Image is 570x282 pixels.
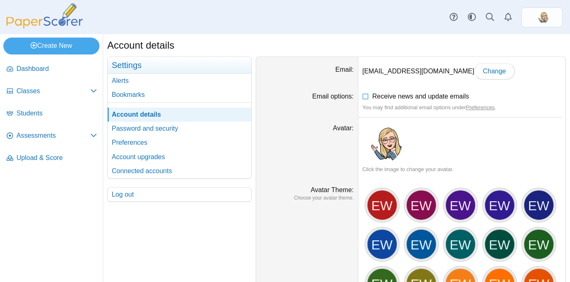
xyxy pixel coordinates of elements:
dfn: Choose your avatar theme. [260,195,354,202]
span: Dashboard [16,64,97,73]
span: Emily Wasley [535,11,549,24]
a: Classes [3,82,100,101]
div: EW [523,190,554,221]
span: Upload & Score [16,153,97,162]
label: Email options [312,93,354,100]
div: EW [445,190,476,221]
div: EW [406,190,437,221]
a: Upload & Score [3,148,100,168]
div: EW [367,229,398,260]
div: EW [523,229,554,260]
a: PaperScorer [3,23,86,30]
a: Alerts [499,8,517,26]
a: Connected accounts [108,164,251,178]
div: EW [484,190,515,221]
a: Preferences [466,104,495,110]
span: Change [483,68,506,75]
label: Email [335,66,353,73]
a: Log out [108,188,251,202]
img: ps.zKYLFpFWctilUouI [535,11,549,24]
span: Assessments [16,131,90,140]
h3: Settings [108,57,251,74]
span: Students [16,109,97,118]
label: Avatar Theme [311,186,353,193]
a: Password and security [108,122,251,136]
dd: [EMAIL_ADDRESS][DOMAIN_NAME] [358,57,566,86]
a: Preferences [108,136,251,150]
a: Bookmarks [108,88,251,102]
label: Avatar [333,125,353,132]
a: Alerts [108,74,251,88]
div: EW [484,229,515,260]
a: Create New [3,38,99,54]
a: Change [474,63,515,80]
a: Account upgrades [108,150,251,164]
div: EW [406,229,437,260]
h1: Account details [107,38,174,52]
img: PaperScorer [3,3,86,28]
div: EW [445,229,476,260]
a: Assessments [3,126,100,146]
img: ps.zKYLFpFWctilUouI [363,124,402,163]
a: Account details [108,108,251,122]
div: Click the image to change your avatar. [363,166,562,173]
span: Classes [16,87,90,96]
a: Students [3,104,100,124]
a: Dashboard [3,59,100,79]
div: EW [367,190,398,221]
div: You may find additional email options under . [363,104,562,111]
span: Receive news and update emails [372,93,469,100]
a: ps.zKYLFpFWctilUouI [521,7,563,27]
